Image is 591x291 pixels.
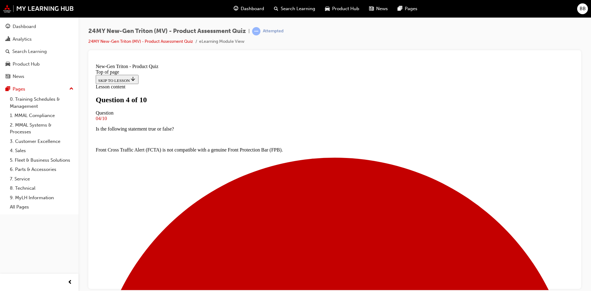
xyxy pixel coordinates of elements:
[2,55,480,60] div: 04/10
[580,5,586,12] span: BB
[7,193,76,203] a: 9. MyLH Information
[7,120,76,137] a: 2. MMAL Systems & Processes
[577,3,588,14] button: BB
[199,38,244,45] li: eLearning Module View
[6,62,10,67] span: car-icon
[2,34,480,43] h1: Question 4 of 10
[68,279,72,286] span: prev-icon
[7,184,76,193] a: 8. Technical
[2,34,76,45] a: Analytics
[229,2,269,15] a: guage-iconDashboard
[234,5,238,13] span: guage-icon
[7,202,76,212] a: All Pages
[13,61,40,68] div: Product Hub
[13,36,32,43] div: Analytics
[2,2,480,8] div: New-Gen Triton - Product Quiz
[6,37,10,42] span: chart-icon
[376,5,388,12] span: News
[7,146,76,156] a: 4. Sales
[13,23,36,30] div: Dashboard
[2,86,480,91] p: Front Cross Traffic Alert (FCTA) is not compatible with a genuine Front Protection Bar (FPB).
[320,2,364,15] a: car-iconProduct Hub
[7,156,76,165] a: 5. Fleet & Business Solutions
[88,39,193,44] a: 24MY New-Gen Triton (MV) - Product Assessment Quiz
[12,48,47,55] div: Search Learning
[2,14,45,23] button: SKIP TO LESSON
[364,2,393,15] a: news-iconNews
[248,28,250,35] span: |
[5,17,43,22] span: SKIP TO LESSON
[6,87,10,92] span: pages-icon
[7,165,76,174] a: 6. Parts & Accessories
[2,8,480,14] div: Top of page
[2,83,76,95] button: Pages
[13,86,25,93] div: Pages
[69,85,74,93] span: up-icon
[7,95,76,111] a: 0. Training Schedules & Management
[7,137,76,146] a: 3. Customer Excellence
[6,49,10,55] span: search-icon
[325,5,330,13] span: car-icon
[2,23,32,28] span: Lesson content
[88,28,246,35] span: 24MY New-Gen Triton (MV) - Product Assessment Quiz
[369,5,374,13] span: news-icon
[281,5,315,12] span: Search Learning
[2,46,76,57] a: Search Learning
[263,28,283,34] div: Attempted
[2,65,480,71] p: Is the following statement true or false?
[2,20,76,83] button: DashboardAnalyticsSearch LearningProduct HubNews
[2,71,76,82] a: News
[6,24,10,30] span: guage-icon
[2,49,480,55] div: Question
[269,2,320,15] a: search-iconSearch Learning
[2,59,76,70] a: Product Hub
[332,5,359,12] span: Product Hub
[398,5,402,13] span: pages-icon
[2,21,76,32] a: Dashboard
[6,74,10,79] span: news-icon
[7,111,76,120] a: 1. MMAL Compliance
[405,5,417,12] span: Pages
[3,5,74,13] img: mmal
[13,73,24,80] div: News
[393,2,422,15] a: pages-iconPages
[252,27,260,35] span: learningRecordVerb_ATTEMPT-icon
[7,174,76,184] a: 7. Service
[241,5,264,12] span: Dashboard
[274,5,278,13] span: search-icon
